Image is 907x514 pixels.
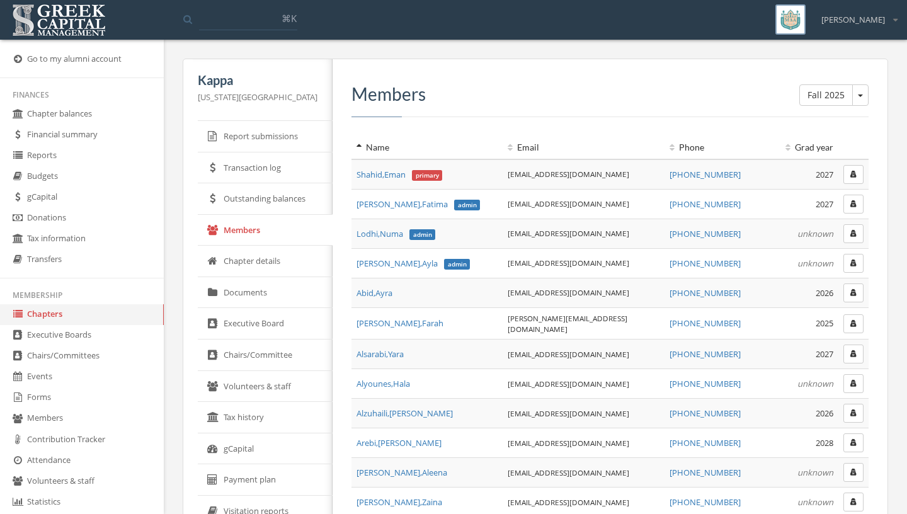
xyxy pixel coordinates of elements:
[198,340,333,371] a: Chairs/Committee
[670,169,741,180] a: [PHONE_NUMBER]
[357,317,443,329] a: [PERSON_NAME],Farah
[665,136,764,159] th: Phone
[799,84,853,106] button: Fall 2025
[797,258,833,269] em: unknown
[508,349,629,359] a: [EMAIL_ADDRESS][DOMAIN_NAME]
[357,378,410,389] a: Alyounes,Hala
[508,287,629,297] a: [EMAIL_ADDRESS][DOMAIN_NAME]
[357,496,442,508] span: [PERSON_NAME] , Zaina
[813,4,898,26] div: [PERSON_NAME]
[409,229,436,241] span: admin
[357,169,442,180] span: Shahid , Eman
[508,313,627,334] a: [PERSON_NAME][EMAIL_ADDRESS][DOMAIN_NAME]
[412,170,443,181] span: primary
[797,496,833,508] em: unknown
[670,467,741,478] a: [PHONE_NUMBER]
[444,259,471,270] span: admin
[357,258,470,269] span: [PERSON_NAME] , Ayla
[357,408,453,419] span: Alzuhaili , [PERSON_NAME]
[508,438,629,448] a: [EMAIL_ADDRESS][DOMAIN_NAME]
[797,467,833,478] em: unknown
[198,90,317,104] p: [US_STATE][GEOGRAPHIC_DATA]
[764,340,838,369] td: 2027
[198,464,333,496] a: Payment plan
[670,198,741,210] a: [PHONE_NUMBER]
[357,258,470,269] a: [PERSON_NAME],Aylaadmin
[508,198,629,208] a: [EMAIL_ADDRESS][DOMAIN_NAME]
[357,228,435,239] a: Lodhi,Numaadmin
[357,317,443,329] span: [PERSON_NAME] , Farah
[357,198,480,210] a: [PERSON_NAME],Fatimaadmin
[508,497,629,507] a: [EMAIL_ADDRESS][DOMAIN_NAME]
[670,408,741,419] a: [PHONE_NUMBER]
[198,308,333,340] a: Executive Board
[198,73,317,87] h5: Kappa
[357,287,392,299] span: Abid , Ayra
[282,12,297,25] span: ⌘K
[198,246,333,277] a: Chapter details
[764,428,838,458] td: 2028
[821,14,885,26] span: [PERSON_NAME]
[351,84,869,104] h3: Members
[357,496,442,508] a: [PERSON_NAME],Zaina
[764,136,838,159] th: Grad year
[508,169,629,179] a: [EMAIL_ADDRESS][DOMAIN_NAME]
[198,433,333,465] a: gCapital
[357,467,447,478] span: [PERSON_NAME] , Aleena
[357,198,480,210] span: [PERSON_NAME] , Fatima
[198,152,333,184] a: Transaction log
[797,228,833,239] em: unknown
[357,378,410,389] span: Alyounes , Hala
[198,183,333,215] a: Outstanding balances
[357,408,453,419] a: Alzuhaili,[PERSON_NAME]
[670,228,741,239] a: [PHONE_NUMBER]
[198,402,333,433] a: Tax history
[508,467,629,477] a: [EMAIL_ADDRESS][DOMAIN_NAME]
[198,371,333,403] a: Volunteers & staff
[764,189,838,219] td: 2027
[764,278,838,307] td: 2026
[351,136,503,159] th: Name
[670,437,741,448] a: [PHONE_NUMBER]
[454,200,481,211] span: admin
[764,399,838,428] td: 2026
[764,159,838,190] td: 2027
[198,121,333,152] a: Report submissions
[797,378,833,389] em: unknown
[764,307,838,339] td: 2025
[357,437,442,448] span: Arebi , [PERSON_NAME]
[670,258,741,269] a: [PHONE_NUMBER]
[670,348,741,360] a: [PHONE_NUMBER]
[357,348,404,360] a: Alsarabi,Yara
[670,496,741,508] a: [PHONE_NUMBER]
[198,215,333,246] a: Members
[357,467,447,478] a: [PERSON_NAME],Aleena
[503,136,665,159] th: Email
[508,408,629,418] a: [EMAIL_ADDRESS][DOMAIN_NAME]
[357,287,392,299] a: Abid,Ayra
[852,84,869,106] button: Fall 2025
[508,379,629,389] a: [EMAIL_ADDRESS][DOMAIN_NAME]
[670,317,741,329] a: [PHONE_NUMBER]
[670,287,741,299] a: [PHONE_NUMBER]
[670,378,741,389] a: [PHONE_NUMBER]
[357,169,442,180] a: Shahid,Emanprimary
[357,348,404,360] span: Alsarabi , Yara
[508,228,629,238] a: [EMAIL_ADDRESS][DOMAIN_NAME]
[198,277,333,309] a: Documents
[357,228,435,239] span: Lodhi , Numa
[357,437,442,448] a: Arebi,[PERSON_NAME]
[508,258,629,268] a: [EMAIL_ADDRESS][DOMAIN_NAME]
